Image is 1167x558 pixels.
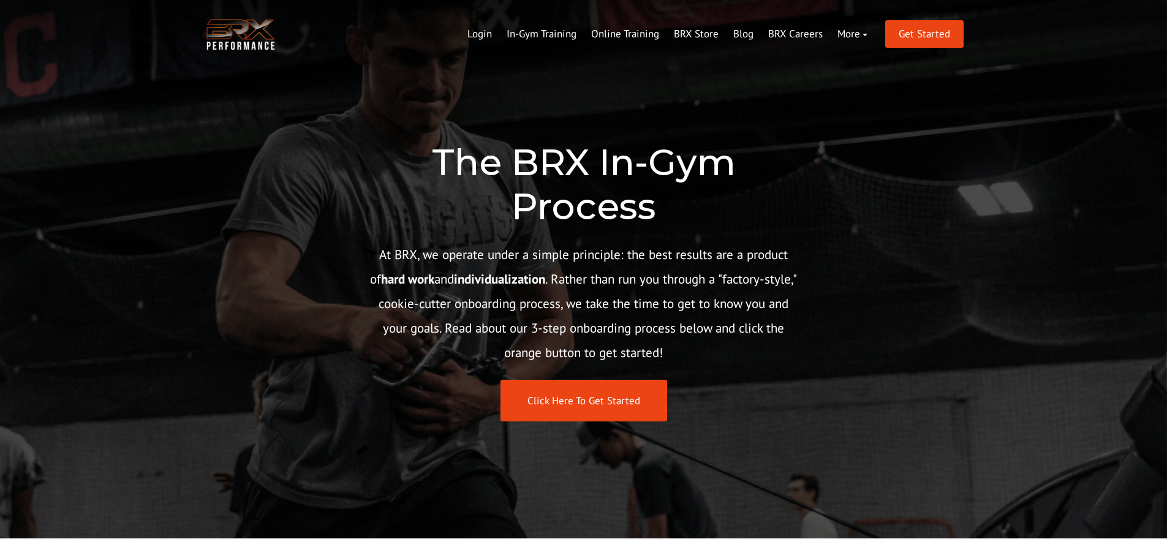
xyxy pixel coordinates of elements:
[584,20,667,49] a: Online Training
[499,20,584,49] a: In-Gym Training
[432,140,736,228] span: The BRX In-Gym Process
[761,20,830,49] a: BRX Careers
[370,246,797,361] span: At BRX, we operate under a simple principle: the best results are a product of and . Rather than ...
[885,20,964,48] a: Get Started
[500,380,667,422] a: Click Here To Get Started
[381,271,434,287] strong: hard work
[830,20,875,49] a: More
[454,271,545,287] strong: individualization
[460,20,875,49] div: Navigation Menu
[726,20,761,49] a: Blog
[204,16,278,53] img: BRX Transparent Logo-2
[460,20,499,49] a: Login
[667,20,726,49] a: BRX Store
